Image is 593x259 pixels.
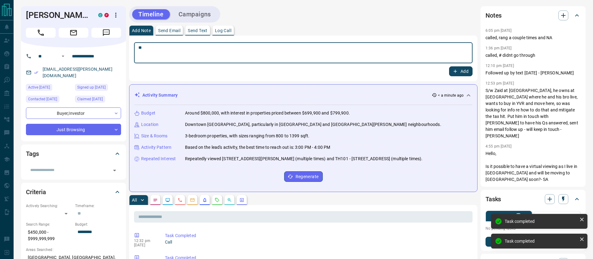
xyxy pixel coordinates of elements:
div: property.ca [104,13,109,17]
div: Criteria [26,185,121,199]
p: 12:53 pm [DATE] [486,81,514,86]
span: Email [59,28,88,38]
p: 6:05 pm [DATE] [486,28,512,33]
div: Task completed [505,239,577,244]
p: 1:36 pm [DATE] [486,46,512,50]
button: Open [110,166,119,175]
p: Around $800,000, with interest in properties priced between $699,900 and $799,900. [185,110,350,116]
div: Tags [26,146,121,161]
p: Repeated Interest [141,156,176,162]
p: Timeframe: [75,203,121,209]
button: Campaigns [172,9,217,19]
div: condos.ca [98,13,103,17]
p: Repeatedly viewed [STREET_ADDRESS][PERSON_NAME] (multiple times) and TH101 - [STREET_ADDRESS] (mu... [185,156,423,162]
p: called, # didnt go through [486,52,581,59]
p: Send Email [158,28,180,33]
p: Downtown [GEOGRAPHIC_DATA], particularly in [GEOGRAPHIC_DATA] and [GEOGRAPHIC_DATA][PERSON_NAME] ... [185,121,441,128]
svg: Calls [178,198,183,203]
p: No pending tasks [486,224,581,233]
svg: Emails [190,198,195,203]
button: Regenerate [284,171,323,182]
div: Notes [486,8,581,23]
p: Based on the lead's activity, the best time to reach out is: 3:00 PM - 4:00 PM [185,144,330,151]
a: [EMAIL_ADDRESS][PERSON_NAME][DOMAIN_NAME] [43,67,112,78]
div: Activity Summary< a minute ago [134,90,472,101]
span: Claimed [DATE] [77,96,103,102]
div: Thu Sep 19 2024 [75,96,121,104]
p: < a minute ago [438,93,464,98]
svg: Lead Browsing Activity [165,198,170,203]
svg: Opportunities [227,198,232,203]
h2: Tags [26,149,39,159]
h2: Notes [486,10,502,20]
div: Buyer , Investor [26,107,121,119]
p: $450,000 - $999,999,999 [26,227,72,244]
p: Location [141,121,158,128]
p: Search Range: [26,222,72,227]
p: Followed up by text [DATE] - [PERSON_NAME] [486,70,581,76]
p: Add Note [132,28,151,33]
svg: Listing Alerts [202,198,207,203]
button: New Task [486,237,581,247]
div: Sun Jan 24 2016 [75,84,121,93]
svg: Email Verified [34,70,38,75]
span: Call [26,28,56,38]
div: Mon Mar 15 2021 [26,96,72,104]
p: Task Completed [165,232,470,239]
span: Contacted [DATE] [28,96,57,102]
p: Log Call [215,28,231,33]
h2: Criteria [26,187,46,197]
p: Areas Searched: [26,247,121,253]
svg: Agent Actions [239,198,244,203]
p: Size & Rooms [141,133,168,139]
p: Call [165,239,470,245]
p: called, rang a couple times and NA [486,35,581,41]
span: Signed up [DATE] [77,84,106,90]
button: Open [59,52,67,60]
svg: Notes [153,198,158,203]
h2: Tasks [486,194,501,204]
p: 12:10 pm [DATE] [486,64,514,68]
div: Just Browsing [26,124,121,135]
div: Sat Oct 11 2025 [26,84,72,93]
button: Add [449,66,473,76]
p: 3-bedroom properties, with sizes ranging from 800 to 1399 sqft. [185,133,309,139]
p: [DATE] [134,243,156,247]
span: Message [91,28,121,38]
p: Budget [141,110,155,116]
p: 4:55 pm [DATE] [486,144,512,148]
button: Timeline [132,9,170,19]
span: Active [DATE] [28,84,50,90]
h1: [PERSON_NAME] [26,10,89,20]
div: Tasks [486,192,581,207]
p: Hello, Is it possible to have a virtual viewing as I live in [GEOGRAPHIC_DATA] and will be moving... [486,150,581,183]
p: S/w Zaid at [GEOGRAPHIC_DATA], he owns at [GEOGRAPHIC_DATA] where he and his bro live, wants to b... [486,87,581,139]
svg: Requests [215,198,220,203]
p: Budget: [75,222,121,227]
p: Activity Pattern [141,144,171,151]
p: 12:32 pm [134,239,156,243]
div: Task completed [505,219,577,224]
p: All [132,198,137,202]
p: Activity Summary [142,92,178,98]
p: Send Text [188,28,208,33]
p: Actively Searching: [26,203,72,209]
